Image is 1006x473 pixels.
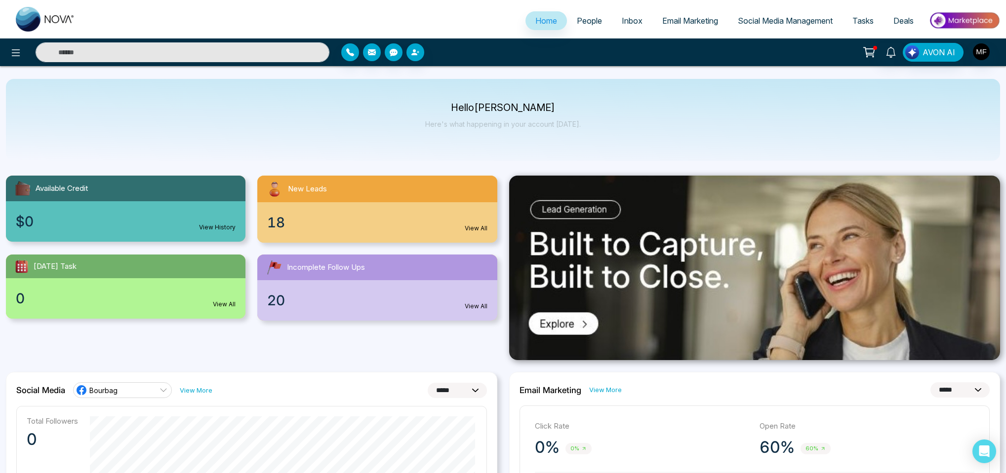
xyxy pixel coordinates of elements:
img: . [509,176,1001,360]
div: Open Intercom Messenger [972,439,996,463]
img: todayTask.svg [14,258,30,274]
p: Here's what happening in your account [DATE]. [425,120,581,128]
span: AVON AI [923,46,955,58]
p: 60% [760,437,795,457]
a: View All [465,302,487,311]
a: View All [213,300,236,309]
a: Incomplete Follow Ups20View All [251,255,503,321]
a: View History [199,223,236,232]
span: Incomplete Follow Ups [287,262,365,273]
p: Click Rate [535,421,750,432]
p: Open Rate [760,421,974,432]
img: newLeads.svg [265,180,284,198]
button: AVON AI [903,43,964,62]
p: Total Followers [27,416,78,426]
a: Deals [884,11,924,30]
img: followUps.svg [265,258,283,276]
span: People [577,16,602,26]
a: Email Marketing [652,11,728,30]
h2: Social Media [16,385,65,395]
span: Deals [893,16,914,26]
span: 20 [267,290,285,311]
img: availableCredit.svg [14,180,32,197]
span: Tasks [852,16,874,26]
a: Social Media Management [728,11,843,30]
a: People [567,11,612,30]
span: New Leads [288,183,327,195]
p: 0% [535,437,560,457]
span: [DATE] Task [34,261,77,272]
img: Nova CRM Logo [16,7,75,32]
a: Home [525,11,567,30]
span: Available Credit [36,183,88,194]
span: Bourbag [89,386,118,395]
h2: Email Marketing [520,385,581,395]
img: Lead Flow [905,45,919,59]
span: Home [535,16,557,26]
span: 60% [801,443,831,454]
span: $0 [16,211,34,232]
span: 0 [16,288,25,309]
p: Hello [PERSON_NAME] [425,104,581,112]
img: User Avatar [973,43,990,60]
span: 18 [267,212,285,233]
span: 0% [565,443,592,454]
a: View More [589,385,622,395]
a: View More [180,386,212,395]
img: Market-place.gif [928,9,1000,32]
span: Social Media Management [738,16,833,26]
p: 0 [27,430,78,449]
a: Inbox [612,11,652,30]
a: New Leads18View All [251,176,503,243]
span: Email Marketing [662,16,718,26]
span: Inbox [622,16,643,26]
a: View All [465,224,487,233]
a: Tasks [843,11,884,30]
